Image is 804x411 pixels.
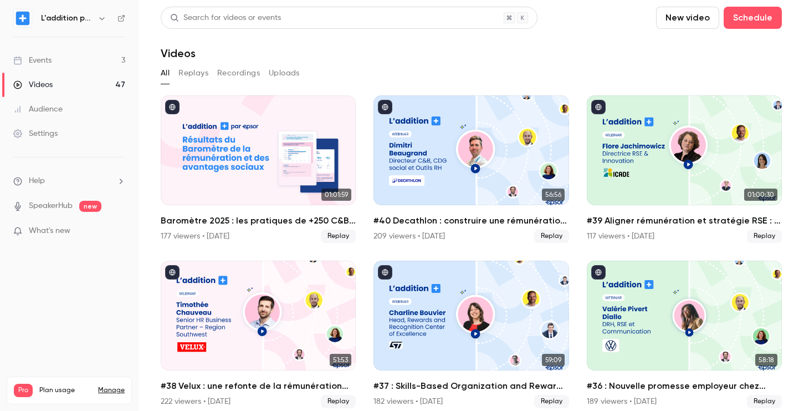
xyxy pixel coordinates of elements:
[161,64,170,82] button: All
[373,95,569,243] li: #40 Decathlon : construire une rémunération engagée et équitable
[13,104,63,115] div: Audience
[534,395,569,408] span: Replay
[591,100,606,114] button: published
[29,200,73,212] a: SpeakerHub
[217,64,260,82] button: Recordings
[587,396,657,407] div: 189 viewers • [DATE]
[378,100,392,114] button: published
[79,201,101,212] span: new
[587,261,782,408] a: 58:18#36 : Nouvelle promesse employeur chez Volkswagen189 viewers • [DATE]Replay
[587,95,782,243] a: 01:00:30#39 Aligner rémunération et stratégie RSE : le pari d'ICADE117 viewers • [DATE]Replay
[13,175,125,187] li: help-dropdown-opener
[542,354,565,366] span: 59:09
[29,175,45,187] span: Help
[587,379,782,393] h2: #36 : Nouvelle promesse employeur chez Volkswagen
[373,379,569,393] h2: #37 : Skills-Based Organization and Rewards avec STMicroelectronics
[321,189,351,201] span: 01:01:59
[744,189,777,201] span: 01:00:30
[39,386,91,395] span: Plan usage
[161,261,356,408] a: 51:53#38 Velux : une refonte de la rémunération pour plus de clarté et d’attractivité222 viewers ...
[165,265,180,280] button: published
[747,395,782,408] span: Replay
[161,231,229,242] div: 177 viewers • [DATE]
[587,261,782,408] li: #36 : Nouvelle promesse employeur chez Volkswagen
[269,64,300,82] button: Uploads
[13,79,53,90] div: Videos
[373,261,569,408] li: #37 : Skills-Based Organization and Rewards avec STMicroelectronics
[656,7,719,29] button: New video
[41,13,93,24] h6: L'addition par Epsor
[373,396,443,407] div: 182 viewers • [DATE]
[747,230,782,243] span: Replay
[321,230,356,243] span: Replay
[13,128,58,139] div: Settings
[591,265,606,280] button: published
[165,100,180,114] button: published
[178,64,208,82] button: Replays
[534,230,569,243] span: Replay
[14,9,32,27] img: L'addition par Epsor
[755,354,777,366] span: 58:18
[14,384,33,397] span: Pro
[161,396,231,407] div: 222 viewers • [DATE]
[378,265,392,280] button: published
[373,214,569,227] h2: #40 Decathlon : construire une rémunération engagée et équitable
[170,12,281,24] div: Search for videos or events
[321,395,356,408] span: Replay
[161,379,356,393] h2: #38 Velux : une refonte de la rémunération pour plus de clarté et d’attractivité
[161,214,356,227] h2: Baromètre 2025 : les pratiques de +250 C&B qui font la différence
[161,95,356,243] li: Baromètre 2025 : les pratiques de +250 C&B qui font la différence
[98,386,125,395] a: Manage
[587,231,654,242] div: 117 viewers • [DATE]
[161,95,356,243] a: 01:01:59Baromètre 2025 : les pratiques de +250 C&B qui font la différence177 viewers • [DATE]Replay
[724,7,782,29] button: Schedule
[542,189,565,201] span: 56:56
[373,231,445,242] div: 209 viewers • [DATE]
[373,95,569,243] a: 56:56#40 Decathlon : construire une rémunération engagée et équitable209 viewers • [DATE]Replay
[587,95,782,243] li: #39 Aligner rémunération et stratégie RSE : le pari d'ICADE
[330,354,351,366] span: 51:53
[161,7,782,404] section: Videos
[373,261,569,408] a: 59:09#37 : Skills-Based Organization and Rewards avec STMicroelectronics182 viewers • [DATE]Replay
[29,225,70,237] span: What's new
[161,261,356,408] li: #38 Velux : une refonte de la rémunération pour plus de clarté et d’attractivité
[587,214,782,227] h2: #39 Aligner rémunération et stratégie RSE : le pari d'ICADE
[161,47,196,60] h1: Videos
[13,55,52,66] div: Events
